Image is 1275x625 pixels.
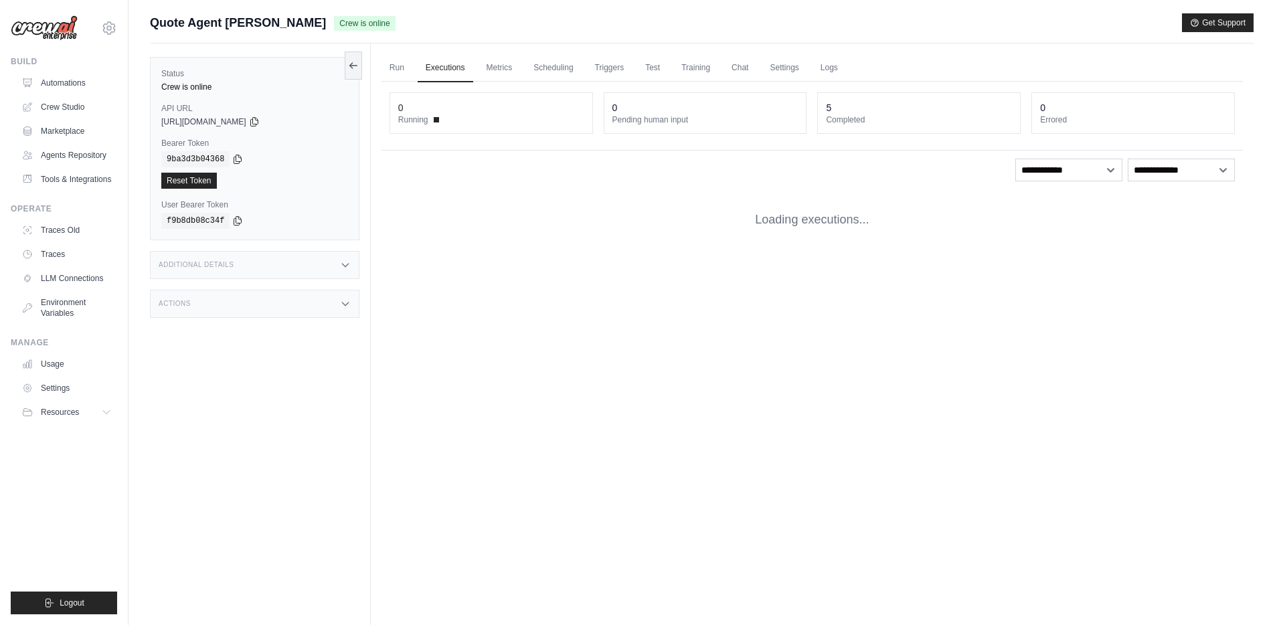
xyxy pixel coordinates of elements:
dt: Pending human input [612,114,798,125]
a: Automations [16,72,117,94]
a: Crew Studio [16,96,117,118]
div: 0 [612,101,618,114]
a: Settings [762,54,806,82]
h3: Actions [159,300,191,308]
dt: Completed [826,114,1012,125]
a: Environment Variables [16,292,117,324]
div: Manage [11,337,117,348]
a: Reset Token [161,173,217,189]
a: Traces Old [16,219,117,241]
div: Build [11,56,117,67]
button: Resources [16,401,117,423]
a: Run [381,54,412,82]
a: Settings [16,377,117,399]
span: Resources [41,407,79,418]
a: Agents Repository [16,145,117,166]
span: Crew is online [334,16,395,31]
a: Traces [16,244,117,265]
a: Executions [418,54,473,82]
code: f9b8db08c34f [161,213,230,229]
a: Test [637,54,668,82]
a: Triggers [587,54,632,82]
div: Operate [11,203,117,214]
a: Logs [813,54,846,82]
dt: Errored [1040,114,1226,125]
a: Tools & Integrations [16,169,117,190]
span: Quote Agent [PERSON_NAME] [150,13,326,32]
div: Crew is online [161,82,348,92]
div: 0 [1040,101,1045,114]
label: Status [161,68,348,79]
div: 5 [826,101,831,114]
label: User Bearer Token [161,199,348,210]
button: Logout [11,592,117,614]
label: API URL [161,103,348,114]
a: Usage [16,353,117,375]
span: [URL][DOMAIN_NAME] [161,116,246,127]
h3: Additional Details [159,261,234,269]
span: Logout [60,598,84,608]
button: Get Support [1182,13,1254,32]
span: Running [398,114,428,125]
a: Scheduling [525,54,581,82]
img: Logo [11,15,78,41]
code: 9ba3d3b04368 [161,151,230,167]
a: Chat [724,54,756,82]
a: Metrics [479,54,521,82]
div: 0 [398,101,404,114]
a: Marketplace [16,120,117,142]
a: Training [673,54,718,82]
div: Loading executions... [381,189,1243,250]
label: Bearer Token [161,138,348,149]
a: LLM Connections [16,268,117,289]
